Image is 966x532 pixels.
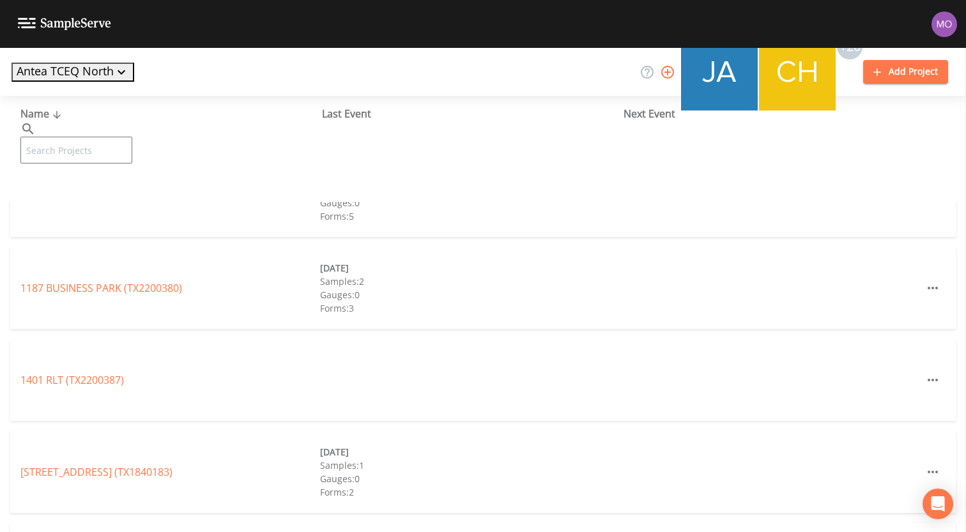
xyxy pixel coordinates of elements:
[320,196,620,209] div: Gauges: 0
[758,34,836,110] div: Charles Medina
[320,301,620,315] div: Forms: 3
[20,373,124,387] a: 1401 RLT (TX2200387)
[759,34,836,110] img: c74b8b8b1c7a9d34f67c5e0ca157ed15
[20,281,182,295] a: 1187 BUSINESS PARK (TX2200380)
[624,106,925,121] div: Next Event
[681,34,758,110] img: 2e773653e59f91cc345d443c311a9659
[320,485,620,499] div: Forms: 2
[320,261,620,275] div: [DATE]
[863,60,948,84] button: Add Project
[931,11,957,37] img: 4e251478aba98ce068fb7eae8f78b90c
[680,34,758,110] div: James Whitmire
[320,472,620,485] div: Gauges: 0
[320,445,620,459] div: [DATE]
[322,106,624,121] div: Last Event
[20,107,65,121] span: Name
[320,288,620,301] div: Gauges: 0
[320,459,620,472] div: Samples: 1
[923,489,953,519] div: Open Intercom Messenger
[20,137,132,163] input: Search Projects
[320,209,620,223] div: Forms: 5
[320,275,620,288] div: Samples: 2
[20,465,172,479] a: [STREET_ADDRESS] (TX1840183)
[18,18,111,30] img: logo
[11,63,134,82] button: Antea TCEQ North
